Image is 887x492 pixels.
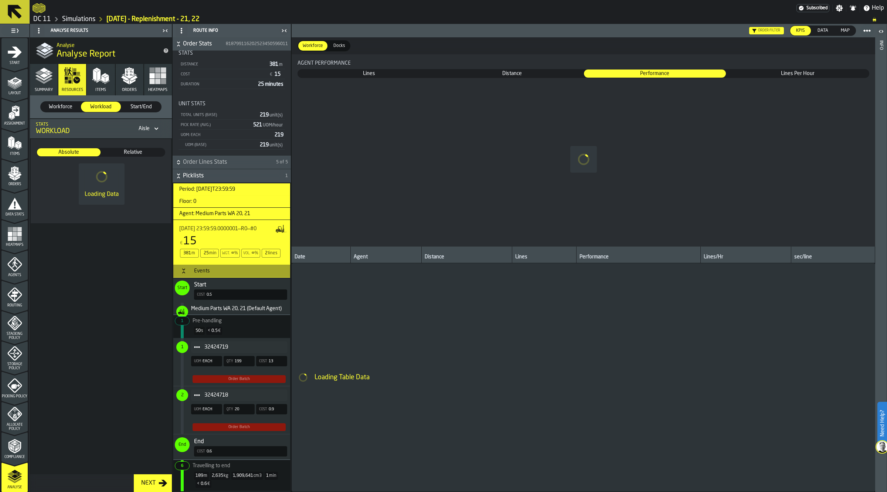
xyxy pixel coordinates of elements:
[173,208,290,220] h3: title-section-[object Object]
[30,37,172,64] div: title-Analyse Report
[207,482,210,486] span: €
[191,251,195,256] span: m
[1,122,28,126] span: Assignment
[57,48,115,60] span: Analyse Report
[177,285,187,291] span: Start
[833,4,846,12] label: button-toggle-Settings
[260,112,283,118] span: 219
[180,62,266,67] div: Distance
[790,26,811,35] div: thumb
[269,143,283,147] span: unit(s)
[191,306,282,311] span: Medium Parts WA 20, 21 (Default Agent)
[255,251,258,256] span: %
[173,95,291,156] div: stat-Unit Stats
[44,103,77,111] span: Workforce
[194,449,205,454] div: Cost
[815,27,831,34] span: Data
[200,249,219,258] div: Duration
[796,4,829,12] div: Menu Subscription
[298,70,440,77] span: Lines
[878,403,886,444] label: Need Help?
[584,69,727,78] label: button-switch-multi-Performance
[275,132,283,138] span: 219
[179,120,285,130] div: StatList-item-Pick Rate (Avg.)
[1,402,28,431] li: menu Allocate Policy
[1,362,28,370] span: Storage Policy
[37,149,100,156] span: Absolute
[173,303,290,315] div: EventTitle
[139,126,150,132] div: DropdownMenuValue-[object Object]
[176,306,188,318] span: counterLabel
[241,249,260,258] div: VOLUME: Agent N/A / Picklist 1,909,641 cm3 (∞%)
[752,28,757,33] div: Hide filter
[190,268,214,274] div: Events
[1,243,28,247] span: Heatmaps
[31,139,171,223] div: stat-
[1,394,28,398] span: Picking Policy
[298,60,351,66] span: Agent performance
[295,254,347,261] div: Date
[1,341,28,371] li: menu Storage Policy
[354,254,418,261] div: Agent
[266,474,269,478] span: 1
[285,173,288,179] span: 1
[796,4,829,12] a: link-to-/wh/i/2e91095d-d0fa-471d-87cf-b9f7f81665fc/settings/billing
[227,359,233,363] span: Qty
[292,54,875,247] div: stat-Agent performance
[37,148,101,156] div: thumb
[197,293,205,297] span: Cost
[183,172,284,180] span: Picklists
[441,69,583,78] div: thumb
[1,99,28,128] li: menu Assignment
[584,69,726,78] div: thumb
[228,425,250,430] div: Order Batch
[1,61,28,65] span: Start
[179,79,285,89] div: StatList-item-Duration
[1,213,28,217] span: Data Stats
[328,40,350,51] label: button-switch-multi-Docks
[268,251,278,256] span: lines
[300,43,326,49] span: Workforce
[95,88,106,92] span: Items
[1,182,28,186] span: Orders
[191,407,201,412] div: UOM
[224,474,228,478] span: kg
[275,220,287,264] label: button-toggle-Show on Map
[179,442,186,447] span: End
[194,292,205,298] div: Cost
[180,133,272,138] div: UOM: EACH
[194,407,201,411] span: UOM
[173,186,235,192] span: Period: [DATE]T23:59:59
[253,122,283,128] span: 521
[179,59,285,69] div: StatList-item-Distance
[179,50,193,56] span: Stats
[179,101,205,107] span: Unit Stats
[130,124,163,133] div: DropdownMenuValue-[object Object]
[179,110,285,120] div: StatList-item-Total Units (Base)
[1,190,28,219] li: menu Data Stats
[1,220,28,250] li: menu Heatmaps
[173,169,291,183] button: button-
[179,226,281,232] div: Title
[243,251,250,255] label: Vol.
[234,251,238,256] span: %
[41,102,80,112] div: thumb
[206,327,222,335] div: Cost
[204,392,281,398] span: 32424718
[194,437,287,446] div: End
[298,41,327,51] div: thumb
[197,482,207,486] span: < 0.6
[835,26,856,35] div: thumb
[252,251,254,256] div: ∞
[838,27,853,34] span: Map
[1,281,28,310] li: menu Routing
[1,455,28,459] span: Compliance
[125,103,158,111] span: Start/End
[1,159,28,189] li: menu Orders
[224,359,233,364] div: Qty
[193,463,230,468] span: Travelling to end
[121,101,162,112] label: button-switch-multi-Start/End
[298,69,441,78] label: button-switch-multi-Lines
[175,437,190,452] span: counterLabel
[207,449,212,454] span: 0.6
